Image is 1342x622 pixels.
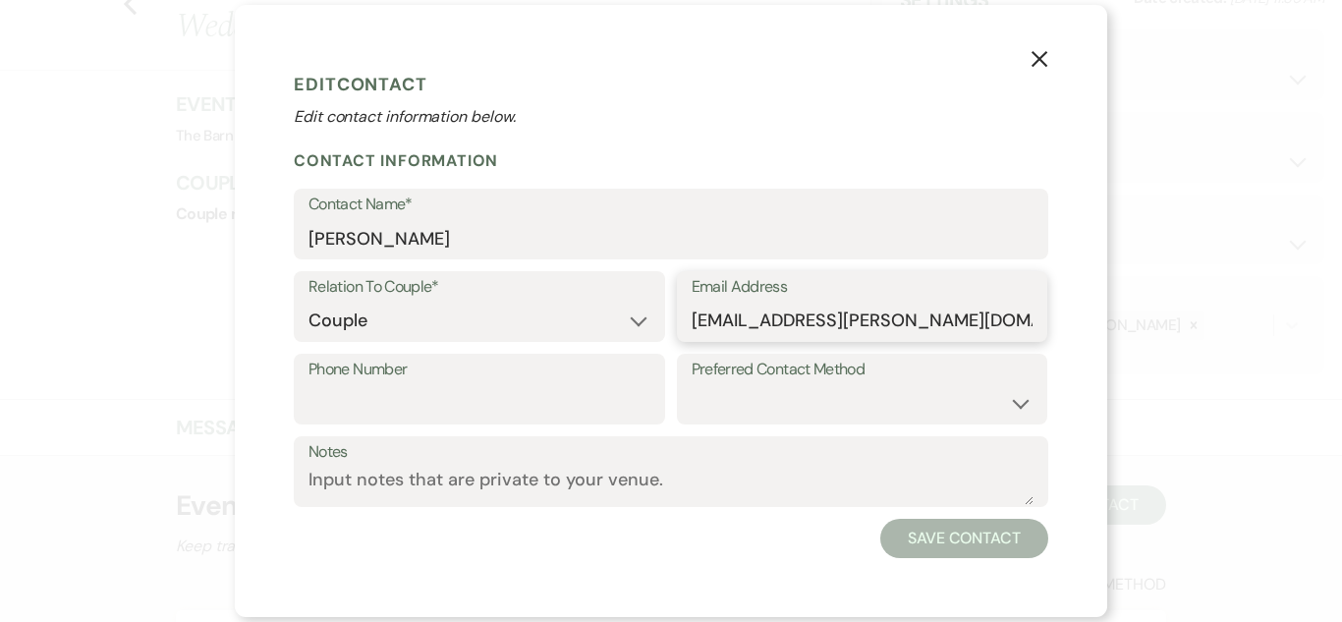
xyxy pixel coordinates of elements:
input: First and Last Name [308,219,1034,257]
label: Email Address [692,273,1034,302]
p: Edit contact information below. [294,105,1048,129]
label: Preferred Contact Method [692,356,1034,384]
h2: Contact Information [294,150,1048,171]
h1: Edit Contact [294,70,1048,99]
label: Relation To Couple* [308,273,650,302]
label: Notes [308,438,1034,467]
label: Phone Number [308,356,650,384]
label: Contact Name* [308,191,1034,219]
button: Save Contact [880,519,1048,558]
